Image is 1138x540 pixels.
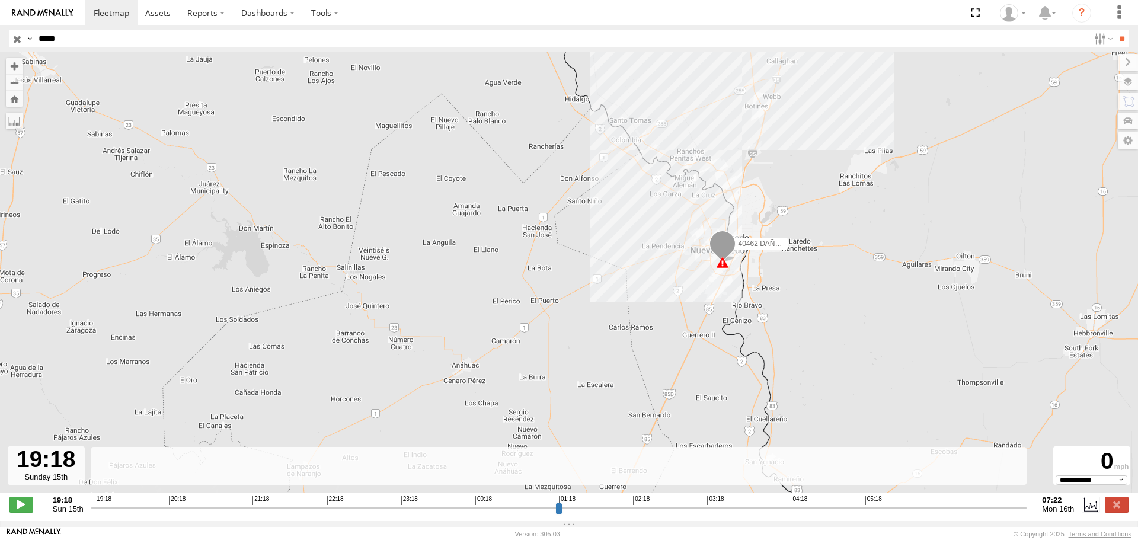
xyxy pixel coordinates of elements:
[327,496,344,505] span: 22:18
[7,528,61,540] a: Visit our Website
[1042,496,1074,504] strong: 07:22
[401,496,418,505] span: 23:18
[559,496,576,505] span: 01:18
[12,9,73,17] img: rand-logo.svg
[865,496,882,505] span: 05:18
[53,496,84,504] strong: 19:18
[1105,497,1129,512] label: Close
[6,91,23,107] button: Zoom Home
[252,496,269,505] span: 21:18
[1118,132,1138,149] label: Map Settings
[6,58,23,74] button: Zoom in
[996,4,1030,22] div: Caseta Laredo TX
[1069,531,1131,538] a: Terms and Conditions
[1014,531,1131,538] div: © Copyright 2025 -
[1072,4,1091,23] i: ?
[475,496,492,505] span: 00:18
[169,496,186,505] span: 20:18
[707,496,724,505] span: 03:18
[6,113,23,129] label: Measure
[791,496,807,505] span: 04:18
[1055,448,1129,475] div: 0
[6,74,23,91] button: Zoom out
[9,497,33,512] label: Play/Stop
[1089,30,1115,47] label: Search Filter Options
[515,531,560,538] div: Version: 305.03
[1042,504,1074,513] span: Mon 16th Jun 2025
[25,30,34,47] label: Search Query
[738,239,790,247] span: 40462 DAÑADO
[633,496,650,505] span: 02:18
[95,496,111,505] span: 19:18
[53,504,84,513] span: Sun 15th Jun 2025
